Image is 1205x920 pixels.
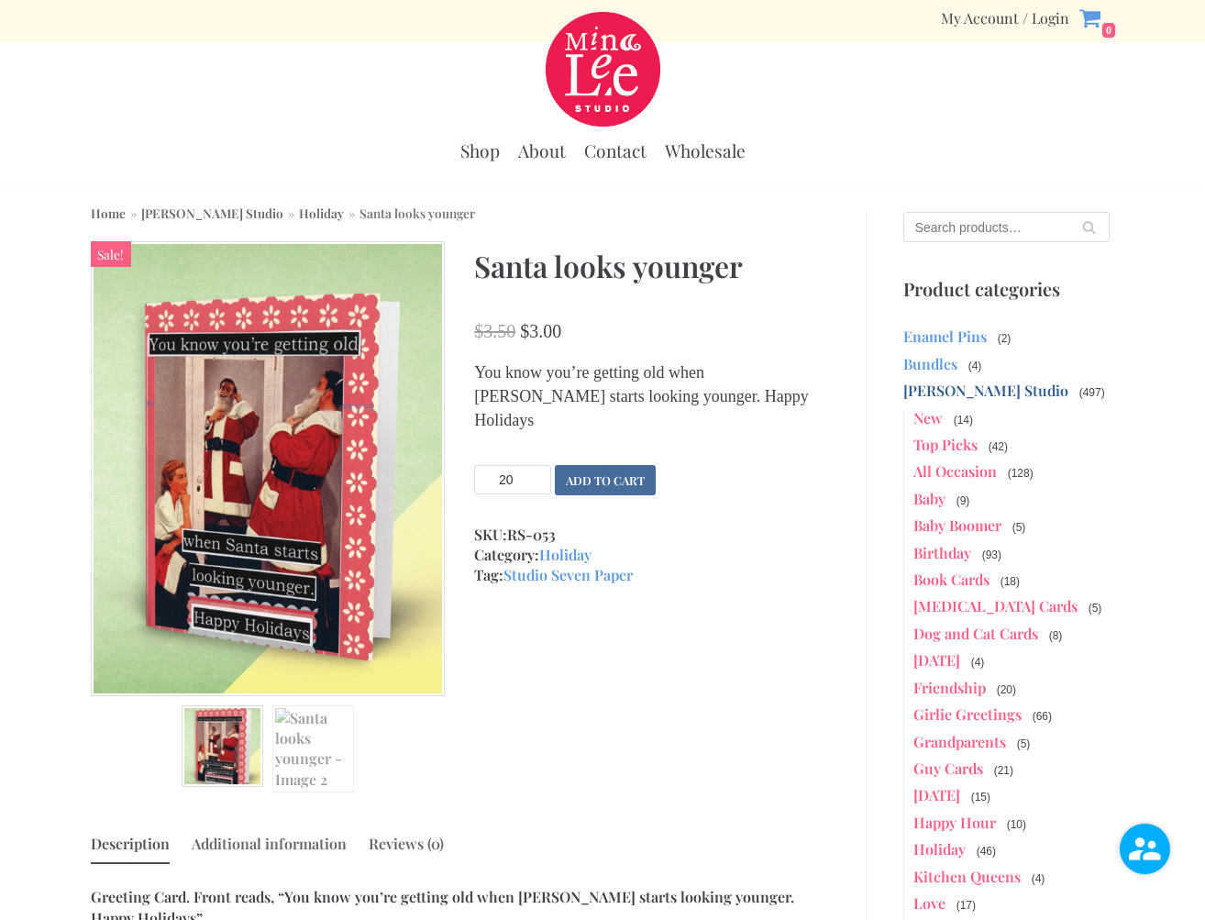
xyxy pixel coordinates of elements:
a: Book Cards [913,570,989,589]
span: (10) [1005,816,1028,833]
span: Category: [474,545,828,565]
span: (15) [969,789,992,805]
a: [PERSON_NAME] Studio [141,205,283,221]
a: Shop [460,139,500,162]
a: About [518,139,566,162]
button: Add to cart [555,465,656,495]
span: 0 [1101,22,1116,39]
bdi: 3.50 [474,321,515,341]
a: Holiday [299,205,344,221]
div: Primary Menu [460,130,746,172]
a: Friendship [913,678,986,697]
span: » [344,205,359,221]
a: Love [913,893,945,913]
a: Additional information [192,826,347,861]
span: (8) [1047,627,1065,644]
a: 0 [1078,6,1116,29]
span: (2) [996,330,1013,347]
span: (4) [967,358,984,374]
a: Dog and Cat Cards [913,624,1038,643]
h1: Santa looks younger [474,241,828,291]
span: $ [520,321,529,341]
a: Grandparents [913,732,1006,751]
span: (20) [995,682,1018,698]
span: (93) [980,547,1003,563]
a: Kitchen Queens [913,867,1021,886]
span: Sale! [91,241,131,267]
a: Home [91,205,126,221]
a: Holiday [539,545,591,564]
span: » [126,205,141,221]
a: Baby Boomer [913,515,1001,535]
bdi: 3.00 [520,321,561,341]
span: Tag: [474,565,828,585]
a: Baby [913,489,945,508]
a: [DATE] [913,650,960,670]
a: Mina Lee Studio [546,12,660,127]
img: Santa looks younger - Image 2 [272,705,354,793]
span: (4) [1030,870,1047,887]
span: (497) [1078,384,1107,401]
span: (46) [975,843,998,859]
span: (42) [987,438,1010,455]
nav: Breadcrumb [91,203,475,223]
span: » [283,205,299,221]
span: (14) [952,412,975,428]
span: (9) [955,493,972,509]
a: Birthday [913,543,971,562]
span: (21) [992,762,1015,779]
span: RS-053 [507,525,556,544]
a: Contact [584,139,647,162]
span: (18) [999,573,1022,590]
p: You know you’re getting old when [PERSON_NAME] starts looking younger. Happy Holidays [474,360,828,432]
a: Top Picks [913,435,978,454]
a: Description [91,826,170,861]
div: Secondary Menu [941,8,1069,28]
input: Product quantity [474,465,551,494]
span: (5) [1015,736,1033,752]
img: Santa looks younger [182,705,263,787]
span: $ [474,321,483,341]
span: (5) [1087,600,1104,616]
a: [PERSON_NAME] Studio [903,381,1068,400]
span: (128) [1006,465,1035,482]
span: (4) [969,654,987,671]
span: (5) [1011,519,1028,536]
span: SKU: [474,525,828,545]
a: Happy Hour [913,813,996,832]
img: Santa looks younger [91,241,445,695]
a: New [913,408,943,427]
a: Reviews (0) [369,826,444,861]
p: Product categories [903,279,1111,299]
a: Girlie Greetings [913,704,1022,724]
a: Studio Seven Paper [503,565,633,584]
a: Enamel Pins [903,327,987,346]
a: My Account / Login [941,8,1069,28]
input: Search products… [903,212,1111,242]
a: Bundles [903,354,957,373]
a: [DATE] [913,785,960,804]
a: Wholesale [665,139,746,162]
img: user.png [1120,824,1170,874]
a: [MEDICAL_DATA] Cards [913,596,1078,615]
button: Search [1068,212,1110,242]
a: All Occasion [913,461,997,481]
a: Guy Cards [913,759,983,778]
span: (17) [955,897,978,914]
a: Holiday [913,839,966,859]
span: (66) [1031,708,1054,725]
